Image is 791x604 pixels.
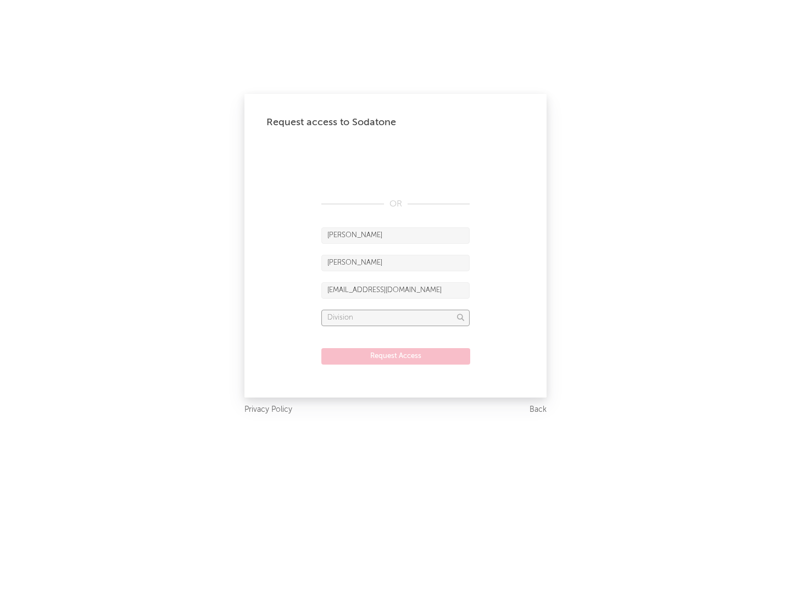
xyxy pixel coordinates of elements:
input: First Name [321,227,470,244]
input: Division [321,310,470,326]
input: Email [321,282,470,299]
div: OR [321,198,470,211]
input: Last Name [321,255,470,271]
a: Back [530,403,547,417]
button: Request Access [321,348,470,365]
a: Privacy Policy [244,403,292,417]
div: Request access to Sodatone [266,116,525,129]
